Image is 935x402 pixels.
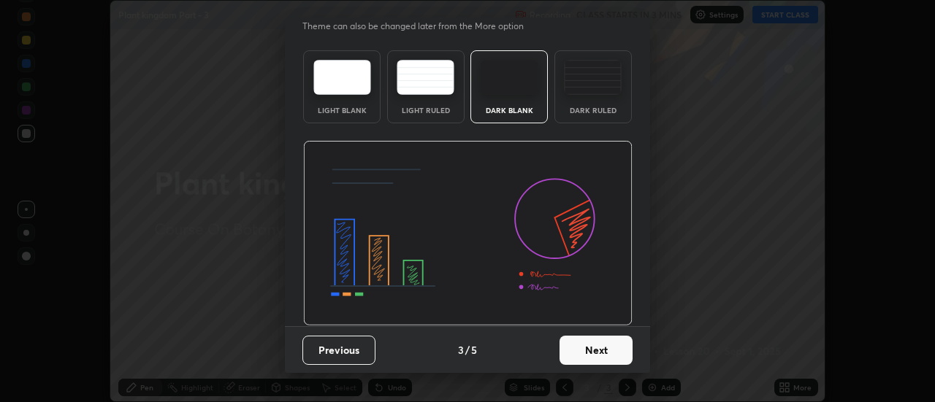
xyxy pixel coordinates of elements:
img: darkThemeBanner.d06ce4a2.svg [303,141,633,326]
div: Dark Blank [480,107,538,114]
div: Light Ruled [397,107,455,114]
img: darkRuledTheme.de295e13.svg [564,60,622,95]
h4: 5 [471,342,477,357]
button: Previous [302,336,375,365]
img: darkTheme.f0cc69e5.svg [481,60,538,95]
button: Next [560,336,633,365]
h4: / [465,342,470,357]
p: Theme can also be changed later from the More option [302,20,539,33]
div: Light Blank [313,107,371,114]
h4: 3 [458,342,464,357]
img: lightRuledTheme.5fabf969.svg [397,60,454,95]
img: lightTheme.e5ed3b09.svg [313,60,371,95]
div: Dark Ruled [564,107,622,114]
